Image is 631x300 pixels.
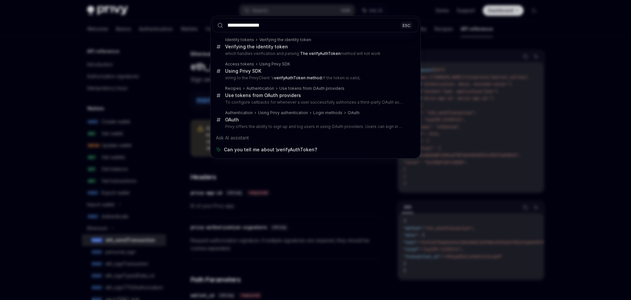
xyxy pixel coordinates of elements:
[225,92,301,98] div: Use tokens from OAuth providers
[225,75,405,81] p: string to the PrivyClient 's If the token is valid,
[225,117,239,123] div: OAuth
[225,44,288,50] div: Verifying the identity token
[225,124,405,129] p: Privy offers the ability to sign up and log users in using OAuth providers. Users can sign in with f
[279,86,344,91] div: Use tokens from OAuth providers
[259,37,311,42] div: Verifying the identity token
[225,110,253,115] div: Authentication
[224,146,317,153] span: Can you tell me about \verifyAuthToken?
[225,68,261,74] div: Using Privy SDK
[225,62,254,67] div: Access tokens
[225,86,241,91] div: Recipes
[225,37,254,42] div: Identity tokens
[213,132,418,144] div: Ask AI assistant
[274,75,323,80] b: verifyAuthToken method:
[259,62,290,67] div: Using Privy SDK
[401,22,412,29] div: ESC
[225,51,405,56] p: which handles verification and parsing: method will not work
[348,110,360,115] div: OAuth
[225,100,405,105] p: To configure callbacks for whenever a user successfully authorizes a third-party OAuth account, use
[300,51,340,56] b: The verifyAuthToken
[313,110,342,115] div: Login methods
[246,86,274,91] div: Authentication
[258,110,308,115] div: Using Privy authentication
